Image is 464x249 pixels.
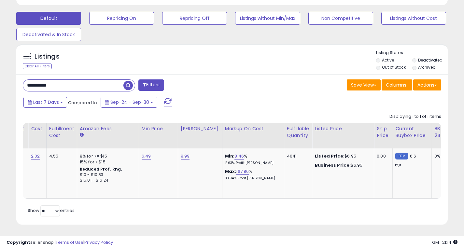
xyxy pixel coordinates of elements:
b: Reduced Prof. Rng. [80,166,122,172]
button: Listings without Cost [381,12,446,25]
div: Clear All Filters [23,63,52,69]
a: 6.49 [142,153,151,159]
div: $10 - $10.83 [80,172,134,178]
button: Non Competitive [308,12,373,25]
p: Listing States: [376,50,448,56]
div: Cost [31,125,44,132]
div: Fulfillable Quantity [287,125,309,139]
span: 6.6 [410,153,416,159]
b: Min: [225,153,235,159]
div: Listed Price [315,125,371,132]
div: Min Price [142,125,175,132]
button: Repricing Off [162,12,227,25]
div: $15.01 - $16.24 [80,178,134,183]
label: Out of Stock [382,64,406,70]
div: 4041 [287,153,307,159]
label: Deactivated [418,57,443,63]
button: Columns [382,79,412,90]
div: Ship Price [377,125,390,139]
div: 15% for > $15 [80,159,134,165]
h5: Listings [35,52,60,61]
p: 2.63% Profit [PERSON_NAME] [225,161,279,165]
small: Amazon Fees. [80,132,84,138]
a: 2.02 [31,153,40,159]
span: Columns [386,82,406,88]
button: Filters [138,79,164,91]
strong: Copyright [7,239,30,245]
span: Compared to: [68,100,98,106]
a: 9.99 [181,153,190,159]
div: Amazon Fees [80,125,136,132]
label: Archived [418,64,436,70]
button: Deactivated & In Stock [16,28,81,41]
button: Last 7 Days [23,97,67,108]
th: The percentage added to the cost of goods (COGS) that forms the calculator for Min & Max prices. [222,123,284,148]
div: 0.00 [377,153,387,159]
a: 8.46 [234,153,244,159]
span: Last 7 Days [33,99,59,105]
div: 8% for <= $15 [80,153,134,159]
b: Max: [225,168,236,174]
div: $6.95 [315,153,369,159]
div: Current Buybox Price [395,125,429,139]
div: $6.95 [315,162,369,168]
div: Displaying 1 to 1 of 1 items [389,114,441,120]
button: Repricing On [89,12,154,25]
a: 167.86 [236,168,249,175]
div: % [225,153,279,165]
b: Business Price: [315,162,351,168]
a: Terms of Use [56,239,83,245]
div: % [225,169,279,181]
span: Show: entries [28,207,75,214]
div: BB Share 24h. [434,125,458,139]
button: Actions [413,79,441,90]
div: 0% [434,153,456,159]
p: 33.94% Profit [PERSON_NAME] [225,176,279,181]
small: FBM [395,153,408,159]
div: [PERSON_NAME] [181,125,219,132]
div: seller snap | | [7,240,113,246]
button: Save View [347,79,381,90]
div: Fulfillment Cost [49,125,74,139]
label: Active [382,57,394,63]
div: Markup on Cost [225,125,281,132]
button: Listings without Min/Max [235,12,300,25]
a: Privacy Policy [84,239,113,245]
button: Default [16,12,81,25]
span: Sep-24 - Sep-30 [110,99,149,105]
button: Sep-24 - Sep-30 [101,97,157,108]
span: 2025-10-8 21:14 GMT [432,239,457,245]
b: Listed Price: [315,153,344,159]
div: 4.55 [49,153,72,159]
